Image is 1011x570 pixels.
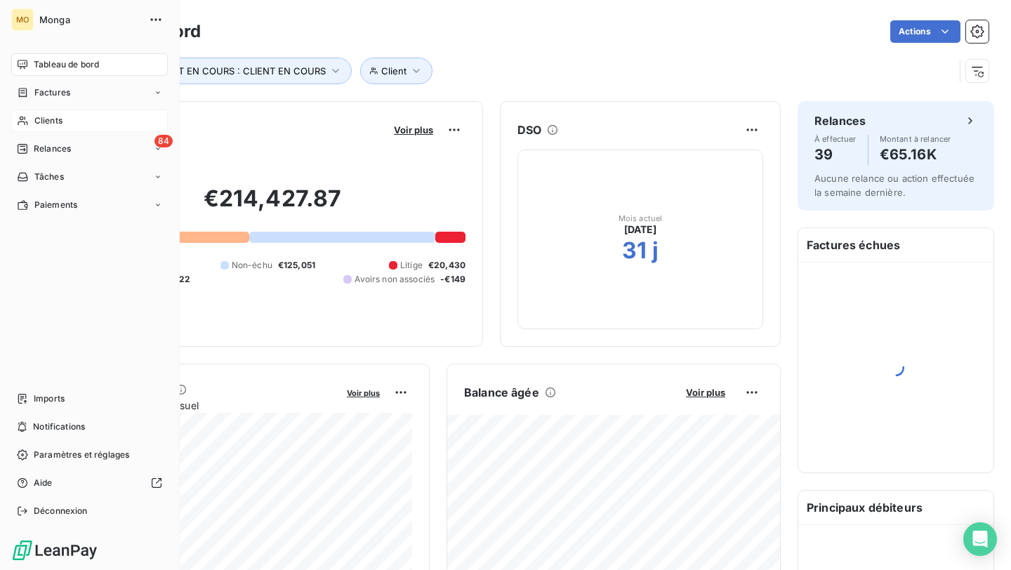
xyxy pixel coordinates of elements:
[798,491,993,524] h6: Principaux débiteurs
[34,505,88,517] span: Déconnexion
[34,477,53,489] span: Aide
[347,388,380,398] span: Voir plus
[34,114,62,127] span: Clients
[34,171,64,183] span: Tâches
[624,223,657,237] span: [DATE]
[963,522,997,556] div: Open Intercom Messenger
[682,386,729,399] button: Voir plus
[152,65,326,77] span: CLIENT EN COURS : CLIENT EN COURS
[440,273,465,286] span: -€149
[814,173,974,198] span: Aucune relance ou action effectuée la semaine dernière.
[890,20,960,43] button: Actions
[686,387,725,398] span: Voir plus
[814,143,857,166] h4: 39
[355,273,435,286] span: Avoirs non associés
[34,58,99,71] span: Tableau de bord
[814,112,866,129] h6: Relances
[232,259,272,272] span: Non-échu
[464,384,539,401] h6: Balance âgée
[34,199,77,211] span: Paiements
[34,86,70,99] span: Factures
[390,124,437,136] button: Voir plus
[34,449,129,461] span: Paramètres et réglages
[517,121,541,138] h6: DSO
[798,228,993,262] h6: Factures échues
[394,124,433,135] span: Voir plus
[34,392,65,405] span: Imports
[34,142,71,155] span: Relances
[11,8,34,31] div: MO
[131,58,352,84] button: CLIENT EN COURS : CLIENT EN COURS
[278,259,315,272] span: €125,051
[154,135,173,147] span: 84
[652,237,659,265] h2: j
[381,65,407,77] span: Client
[622,237,647,265] h2: 31
[33,420,85,433] span: Notifications
[39,14,140,25] span: Monga
[814,135,857,143] span: À effectuer
[11,539,98,562] img: Logo LeanPay
[79,185,465,227] h2: €214,427.87
[79,398,337,413] span: Chiffre d'affaires mensuel
[880,143,951,166] h4: €65.16K
[880,135,951,143] span: Montant à relancer
[400,259,423,272] span: Litige
[343,386,384,399] button: Voir plus
[619,214,663,223] span: Mois actuel
[428,259,465,272] span: €20,430
[11,472,168,494] a: Aide
[360,58,432,84] button: Client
